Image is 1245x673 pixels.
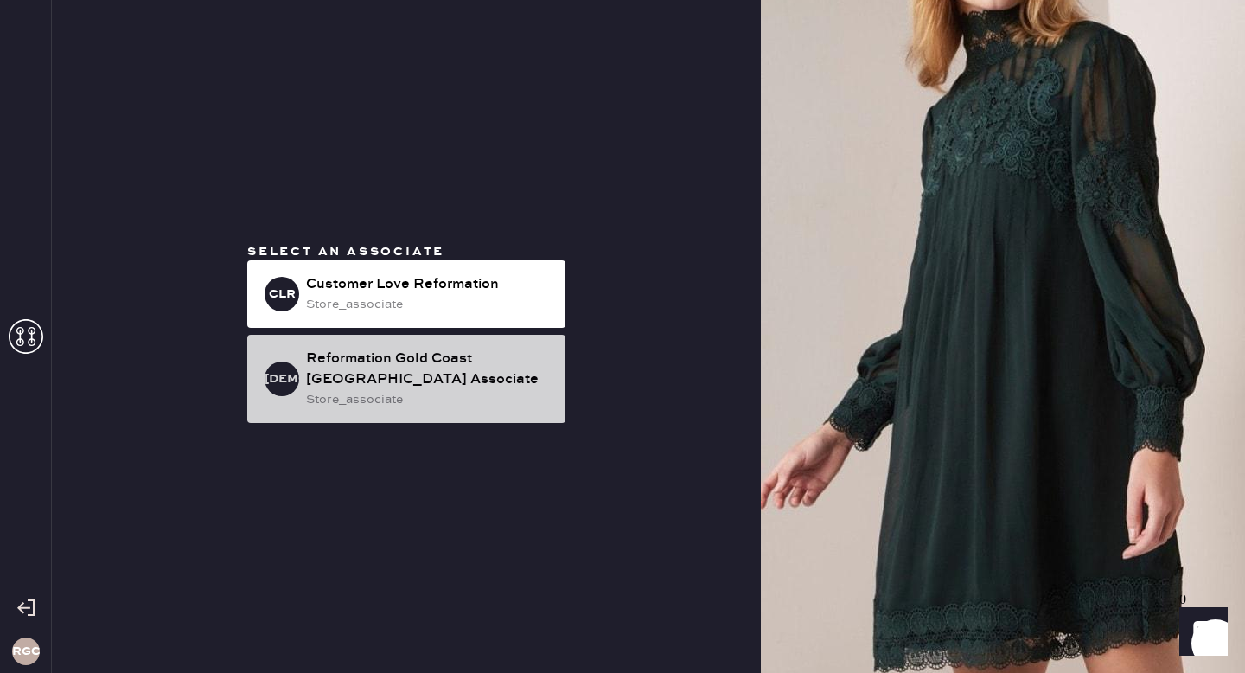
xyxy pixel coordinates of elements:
span: Select an associate [247,244,444,260]
div: store_associate [306,390,552,409]
div: Customer Love Reformation [306,274,552,295]
h3: CLR [269,288,296,300]
iframe: Front Chat [1163,595,1237,670]
h3: RGCC [12,645,40,657]
h3: [DEMOGRAPHIC_DATA] [265,373,299,385]
div: Reformation Gold Coast [GEOGRAPHIC_DATA] Associate [306,349,552,390]
div: store_associate [306,295,552,314]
